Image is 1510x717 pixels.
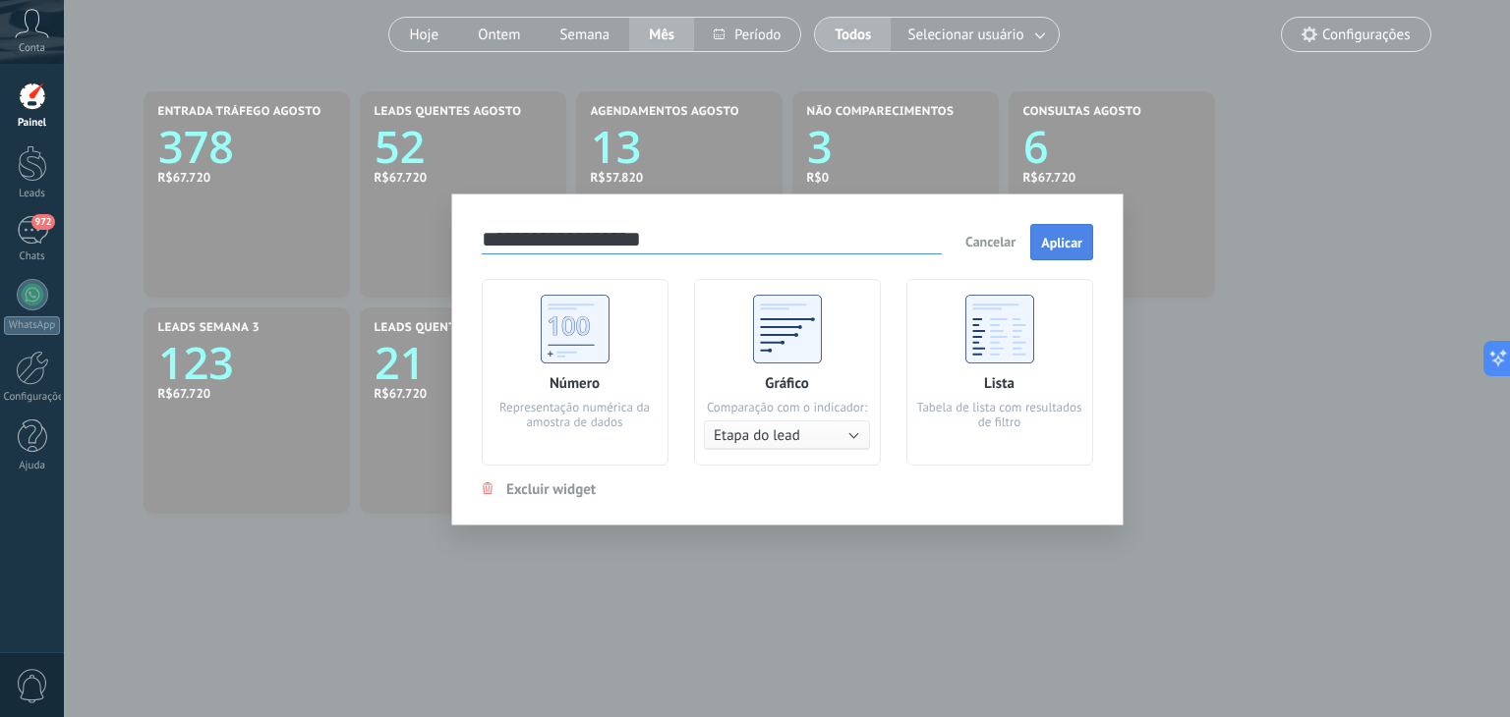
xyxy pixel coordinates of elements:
[4,391,61,404] div: Configurações
[4,316,60,335] div: WhatsApp
[550,374,600,393] div: Número
[965,233,1016,250] span: Cancelar
[1041,236,1082,249] span: Aplicar
[4,250,61,263] div: Chats
[707,400,867,414] div: Comparação com o indicador:
[4,117,61,130] div: Painel
[714,426,800,445] span: Etapa do lead
[765,374,808,393] div: Gráfico
[31,214,54,230] span: 972
[984,374,1015,393] div: Lista
[492,400,658,429] div: Representação numérica da amostra de dados
[506,480,596,499] span: Excluir widget
[916,400,1082,429] div: Tabela de lista com resultados de filtro
[19,42,45,55] span: Conta
[704,420,870,450] button: Etapa do lead
[4,188,61,200] div: Leads
[4,460,61,472] div: Ajuda
[958,227,1023,256] button: Cancelar
[1030,224,1093,261] button: Aplicar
